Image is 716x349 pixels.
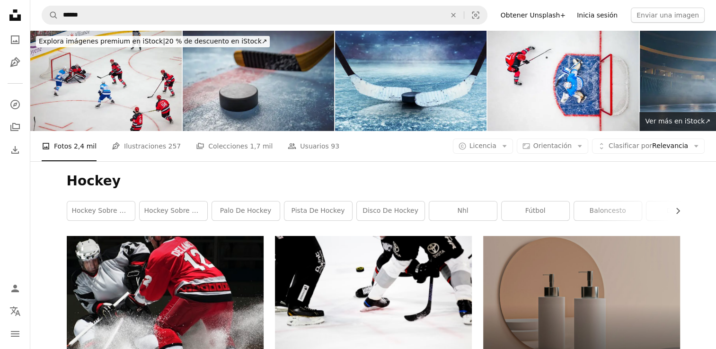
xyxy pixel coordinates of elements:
[517,139,588,154] button: Orientación
[495,8,571,23] a: Obtener Unsplash+
[140,201,207,220] a: Hockey sobre césped
[574,201,642,220] a: baloncesto
[357,201,424,220] a: Disco de hockey
[6,140,25,159] a: Historial de descargas
[288,131,339,161] a: Usuarios 93
[533,142,572,149] span: Orientación
[464,6,487,24] button: Búsqueda visual
[631,8,705,23] button: Enviar una imagen
[183,30,334,131] img: Disco de hockey sobre hielo en el estadio. Ilustración renderizada en 3D.
[453,139,513,154] button: Licencia
[609,141,688,151] span: Relevancia
[196,131,273,161] a: Colecciones 1,7 mil
[487,30,639,131] img: Vista aérea del delantero de hockey sobre hielo intentando un gol contra el portero
[592,139,705,154] button: Clasificar porRelevancia
[429,201,497,220] a: Nhl
[609,142,652,149] span: Clasificar por
[645,117,710,125] span: Ver más en iStock ↗
[6,53,25,72] a: Ilustraciones
[42,6,58,24] button: Buscar en Unsplash
[67,312,264,320] a: Un par de hombres jugando un partido de hockey sobre hielo
[6,30,25,49] a: Fotos
[6,6,25,26] a: Inicio — Unsplash
[284,201,352,220] a: Pista de hockey
[331,141,339,151] span: 93
[112,131,181,161] a: Ilustraciones 257
[6,279,25,298] a: Iniciar sesión / Registrarse
[30,30,182,131] img: El portero se defiende de los atacantes en un partido de hockey sobre hielo
[502,201,569,220] a: fútbol
[443,6,464,24] button: Borrar
[571,8,623,23] a: Inicia sesión
[39,37,165,45] span: Explora imágenes premium en iStock |
[639,112,716,131] a: Ver más en iStock↗
[335,30,486,131] img: Palos de hockey sobre hielo y disco sobre hielo
[250,141,273,151] span: 1,7 mil
[669,201,680,220] button: desplazar lista a la derecha
[646,201,714,220] a: deporte
[67,173,680,190] h1: Hockey
[36,36,270,47] div: 20 % de descuento en iStock ↗
[6,118,25,137] a: Colecciones
[6,324,25,343] button: Menú
[168,141,181,151] span: 257
[275,297,472,305] a: Gente jugando al hockey sobre hielo
[212,201,280,220] a: palo de hockey
[6,302,25,321] button: Idioma
[67,201,135,220] a: hockey sobre hielo
[469,142,496,149] span: Licencia
[30,30,275,53] a: Explora imágenes premium en iStock|20 % de descuento en iStock↗
[42,6,487,25] form: Encuentra imágenes en todo el sitio
[6,95,25,114] a: Explorar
